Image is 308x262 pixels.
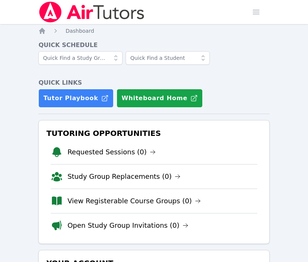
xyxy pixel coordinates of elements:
a: Requested Sessions (0) [67,147,156,157]
a: Open Study Group Invitations (0) [67,220,188,231]
input: Quick Find a Study Group [38,51,123,65]
a: View Registerable Course Groups (0) [67,196,201,206]
h3: Tutoring Opportunities [45,126,263,140]
input: Quick Find a Student [126,51,210,65]
button: Whiteboard Home [117,89,203,108]
a: Dashboard [65,27,94,35]
span: Dashboard [65,28,94,34]
h4: Quick Schedule [38,41,269,50]
img: Air Tutors [38,2,145,23]
h4: Quick Links [38,78,269,87]
a: Tutor Playbook [38,89,114,108]
nav: Breadcrumb [38,27,269,35]
a: Study Group Replacements (0) [67,171,181,182]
